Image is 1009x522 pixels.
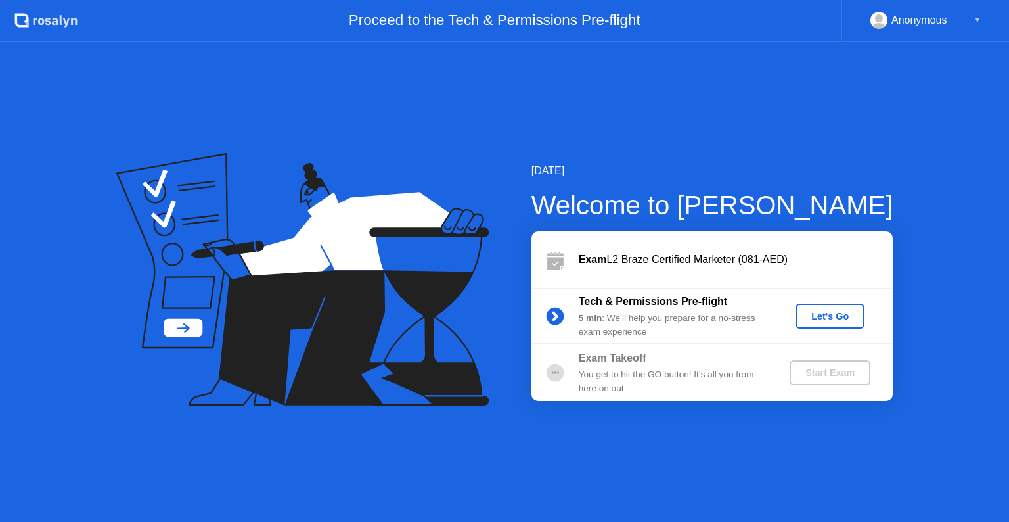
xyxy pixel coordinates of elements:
button: Let's Go [796,304,864,329]
div: Start Exam [795,368,865,378]
b: Exam [579,254,607,265]
b: 5 min [579,313,602,323]
button: Start Exam [790,360,870,385]
div: Let's Go [801,311,859,321]
b: Tech & Permissions Pre-flight [579,296,727,307]
div: [DATE] [531,163,893,179]
div: : We’ll help you prepare for a no-stress exam experience [579,312,768,339]
div: L2 Braze Certified Marketer (081-AED) [579,252,893,268]
div: ▼ [974,12,981,29]
b: Exam Takeoff [579,352,646,364]
div: Welcome to [PERSON_NAME] [531,185,893,225]
div: Anonymous [891,12,947,29]
div: You get to hit the GO button! It’s all you from here on out [579,368,768,395]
